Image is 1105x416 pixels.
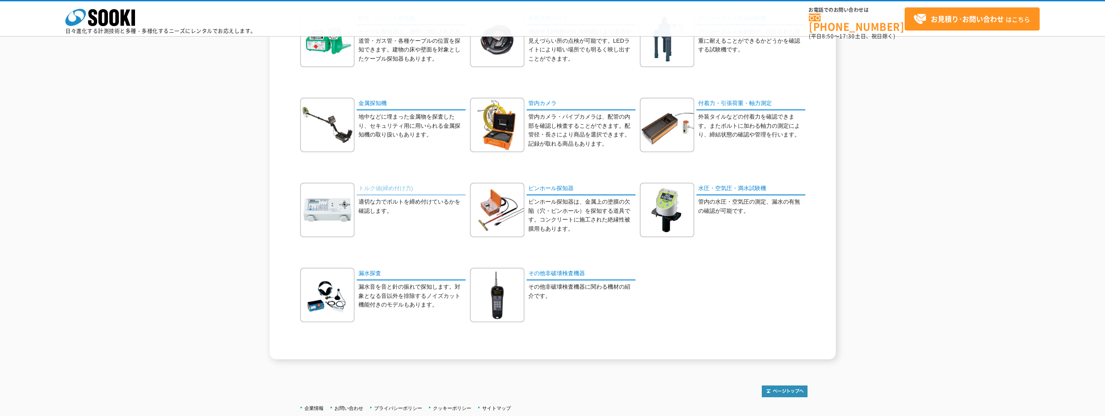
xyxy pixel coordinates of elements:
[470,183,524,237] img: ピンホール探知器
[300,268,355,322] img: 漏水探査
[931,14,1004,24] strong: お見積り･お問い合わせ
[470,268,524,322] img: その他非破壊検査機器
[905,7,1040,31] a: お見積り･お問い合わせはこちら
[300,98,355,152] img: 金属探知機
[358,283,466,310] p: 漏水音を音と針の振れで探知します。対象となる音以外を排除するノイズカット機能付きのモデルもあります。
[527,183,635,195] a: ピンホール探知器
[698,27,805,55] p: アンカーボルトや鉄筋が、設計された荷重に耐えることができるかどうかを確認する試験機です。
[433,406,471,411] a: クッキーポリシー
[65,28,256,34] p: 日々進化する計測技術と多種・多様化するニーズにレンタルでお応えします。
[358,27,466,64] p: ケーブル探知器は、地中に埋設された水道管・ガス管・各種ケーブルの位置を探知できます。建物の床や壁面を対象としたケーブル探知器もあります。
[357,268,466,280] a: 漏水探査
[839,32,855,40] span: 17:30
[640,98,694,152] img: 付着力・引張荷重・軸力測定
[809,32,895,40] span: (平日 ～ 土日、祝日除く)
[913,13,1030,26] span: はこちら
[696,98,805,110] a: 付着力・引張荷重・軸力測定
[300,183,355,237] img: トルク値(締め付け力)
[809,7,905,13] span: お電話でのお問い合わせは
[528,283,635,301] p: その他非破壊検査機器に関わる機材の紹介です。
[374,406,422,411] a: プライバシーポリシー
[696,183,805,195] a: 水圧・空気圧・満水試験機
[528,27,635,64] p: 伸縮する[PERSON_NAME]により高所や見えづらい所の点検が可能です。LEDライトにより暗い場所でも明るく映し出すことができます。
[527,98,635,110] a: 管内カメラ
[357,183,466,195] a: トルク値(締め付け力)
[822,32,834,40] span: 8:50
[698,113,805,140] p: 外装タイルなどの付着力を確認できます。またボルトに加わる軸力の測定により、締結状態の確認や管理を行います。
[527,268,635,280] a: その他非破壊検査機器
[528,198,635,234] p: ピンホール探知器は、金属上の塗膜の欠陥（穴・ピンホール）を探知する道具です。コンクリートに施工された絶縁性被膜用もあります。
[698,198,805,216] p: 管内の水圧・空気圧の測定、漏水の有無の確認が可能です。
[762,385,808,397] img: トップページへ
[304,406,324,411] a: 企業情報
[809,14,905,31] a: [PHONE_NUMBER]
[357,98,466,110] a: 金属探知機
[358,198,466,216] p: 適切な力でボルトを締め付けているかを確認します。
[482,406,511,411] a: サイトマップ
[470,98,524,152] img: 管内カメラ
[528,113,635,149] p: 管内カメラ・パイプカメラは、配管の内部を確認し検査することができます。配管径・長さにより商品を選択できます。記録が取れる商品もあります。
[358,113,466,140] p: 地中などに埋まった金属物を探査したり、セキュリティ用に用いられる金属探知機の取り扱いもあります。
[640,183,694,237] img: 水圧・空気圧・満水試験機
[335,406,363,411] a: お問い合わせ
